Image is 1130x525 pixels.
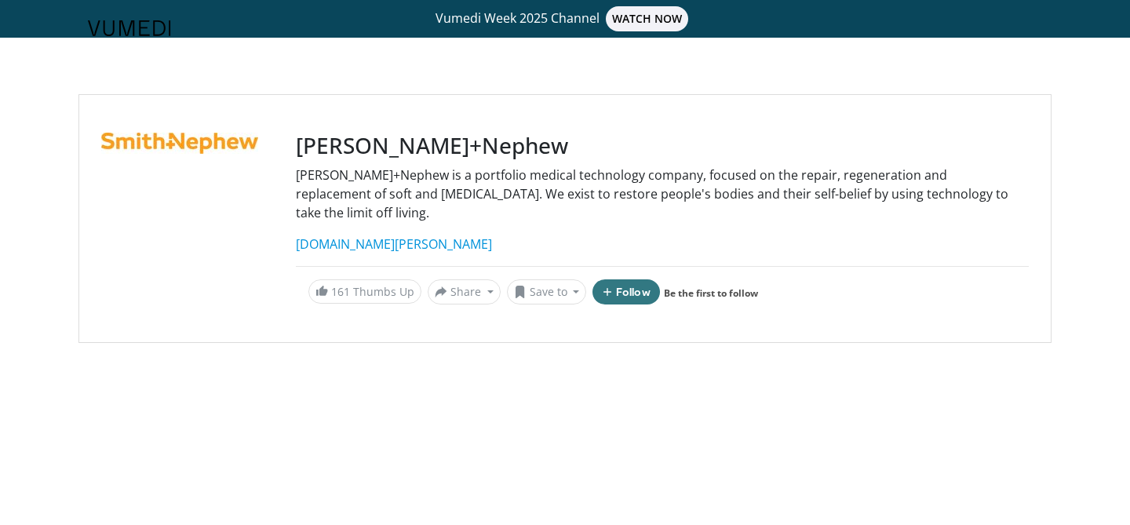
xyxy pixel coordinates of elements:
a: Be the first to follow [664,286,758,300]
span: 161 [331,284,350,299]
h3: [PERSON_NAME]+Nephew [296,133,1029,159]
p: [PERSON_NAME]+Nephew is a portfolio medical technology company, focused on the repair, regenerati... [296,166,1029,222]
a: 161 Thumbs Up [308,279,421,304]
img: VuMedi Logo [88,20,171,36]
a: [DOMAIN_NAME][PERSON_NAME] [296,235,492,253]
button: Follow [592,279,660,304]
button: Save to [507,279,587,304]
button: Share [428,279,501,304]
